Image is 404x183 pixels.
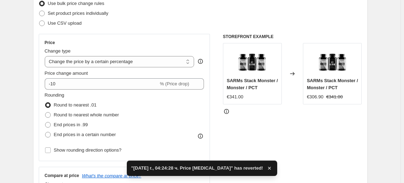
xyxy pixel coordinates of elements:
[227,93,243,100] div: €341.00
[197,58,204,65] div: help
[45,173,79,178] h3: Compare at price
[45,48,71,54] span: Change type
[307,78,358,90] span: SARMs Stack Monster / Monster / PCT
[54,102,97,108] span: Round to nearest .01
[82,173,142,178] button: What's the compare at price?
[223,34,362,39] h6: STOREFRONT EXAMPLE
[45,71,88,76] span: Price change amount
[318,47,347,75] img: monster_monster_pct_80x.jpg
[54,122,88,127] span: End prices in .99
[48,11,108,16] span: Set product prices individually
[45,92,64,98] span: Rounding
[54,112,119,117] span: Round to nearest whole number
[131,165,263,172] span: "[DATE] г., 04:24:28 ч. Price [MEDICAL_DATA]" has reverted!
[238,47,266,75] img: monster_monster_pct_80x.jpg
[307,93,323,100] div: €306.90
[45,78,159,90] input: -15
[45,40,55,45] h3: Price
[48,20,82,26] span: Use CSV upload
[227,78,278,90] span: SARMs Stack Monster / Monster / PCT
[160,81,189,86] span: % (Price drop)
[54,132,116,137] span: End prices in a certain number
[54,147,122,153] span: Show rounding direction options?
[326,93,343,100] strike: €341.00
[48,1,104,6] span: Use bulk price change rules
